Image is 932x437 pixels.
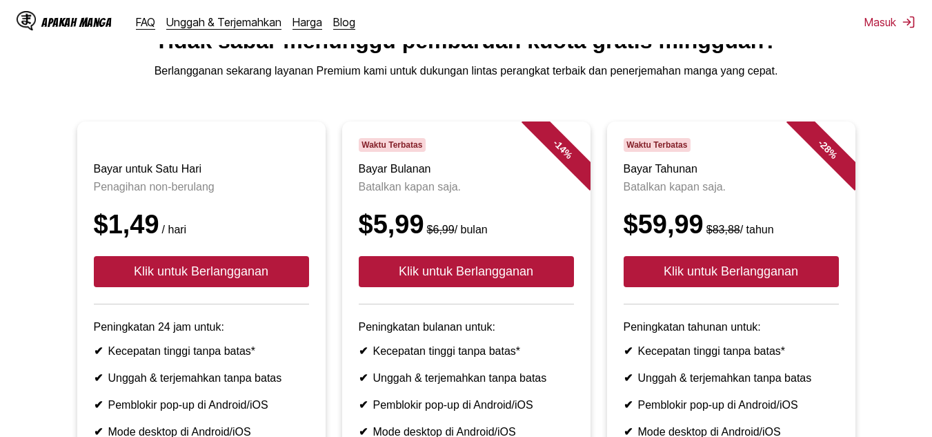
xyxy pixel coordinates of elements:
[624,210,704,239] font: $59,99
[638,372,812,384] font: Unggah & terjemahkan tanpa batas
[740,224,774,235] font: / tahun
[108,399,268,411] font: Pemblokir pop-up di Android/iOS
[706,224,740,235] font: $83,88
[427,224,455,235] font: $6,99
[373,372,547,384] font: Unggah & terjemahkan tanpa batas
[17,11,36,30] img: Logo IsManga
[561,147,575,161] font: %
[94,372,103,384] font: ✔
[359,399,368,411] font: ✔
[293,15,322,29] a: Harga
[664,264,798,278] font: Klik untuk Berlangganan
[373,345,521,357] font: Kecepatan tinggi tanpa batas*
[361,140,422,150] font: Waktu Terbatas
[94,256,309,287] button: Klik untuk Berlangganan
[162,224,187,235] font: / hari
[94,181,215,193] font: Penagihan non-berulang
[359,181,462,193] font: Batalkan kapan saja.
[359,372,368,384] font: ✔
[359,321,495,333] font: Peningkatan bulanan untuk:
[818,139,833,155] font: 28
[624,163,697,175] font: Bayar Tahunan
[624,372,633,384] font: ✔
[94,321,224,333] font: Peningkatan 24 jam untuk:
[638,345,786,357] font: Kecepatan tinggi tanpa batas*
[626,140,687,150] font: Waktu Terbatas
[359,256,574,287] button: Klik untuk Berlangganan
[359,345,368,357] font: ✔
[551,137,561,148] font: -
[17,11,136,33] a: Logo IsMangaApakah Manga
[373,399,533,411] font: Pemblokir pop-up di Android/iOS
[108,372,282,384] font: Unggah & terjemahkan tanpa batas
[94,345,103,357] font: ✔
[136,15,155,29] a: FAQ
[166,15,281,29] a: Unggah & Terjemahkan
[624,321,761,333] font: Peningkatan tahunan untuk:
[94,210,159,239] font: $1,49
[134,264,268,278] font: Klik untuk Berlangganan
[155,65,778,77] font: Berlangganan sekarang layanan Premium kami untuk dukungan lintas perangkat terbaik dan penerjemah...
[624,256,839,287] button: Klik untuk Berlangganan
[826,147,840,161] font: %
[455,224,488,235] font: / bulan
[624,399,633,411] font: ✔
[864,15,915,29] button: Masuk
[333,15,355,29] a: Blog
[108,345,256,357] font: Kecepatan tinggi tanpa batas*
[41,16,111,29] font: Apakah Manga
[399,264,533,278] font: Klik untuk Berlangganan
[553,139,568,155] font: 14
[359,210,424,239] font: $5,99
[624,345,633,357] font: ✔
[902,15,915,29] img: Keluar
[94,163,202,175] font: Bayar untuk Satu Hari
[94,399,103,411] font: ✔
[638,399,798,411] font: Pemblokir pop-up di Android/iOS
[624,181,726,193] font: Batalkan kapan saja.
[864,15,896,29] font: Masuk
[359,163,431,175] font: Bayar Bulanan
[815,137,826,148] font: -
